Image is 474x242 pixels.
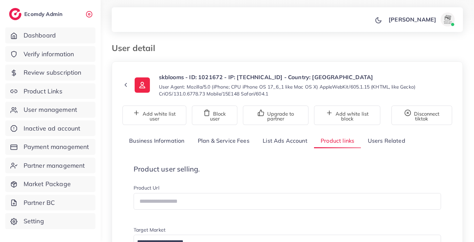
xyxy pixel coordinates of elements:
[24,11,64,17] h2: Ecomdy Admin
[134,165,441,173] h4: Product user selling.
[5,139,95,155] a: Payment management
[24,87,62,96] span: Product Links
[5,176,95,192] a: Market Package
[5,27,95,43] a: Dashboard
[361,133,412,148] a: Users Related
[159,73,452,81] p: skblooms - ID: 1021672 - IP: [TECHNICAL_ID] - Country: [GEOGRAPHIC_DATA]
[5,195,95,211] a: Partner BC
[134,226,166,233] label: Target Market
[122,133,191,148] a: Business Information
[135,77,150,93] img: ic-user-info.36bf1079.svg
[24,124,81,133] span: Inactive ad account
[5,83,95,99] a: Product Links
[159,83,452,97] small: User Agent: Mozilla/5.0 (iPhone; CPU iPhone OS 17_6_1 like Mac OS X) AppleWebKit/605.1.15 (KHTML,...
[24,50,74,59] span: Verify information
[243,106,308,125] button: Upgrade to partner
[191,133,256,148] a: Plan & Service Fees
[24,31,56,40] span: Dashboard
[314,106,380,125] button: Add white list block
[9,8,22,20] img: logo
[389,15,436,24] p: [PERSON_NAME]
[24,161,85,170] span: Partner management
[391,106,452,125] button: Disconnect tiktok
[5,213,95,229] a: Setting
[122,106,186,125] button: Add white list user
[5,65,95,81] a: Review subscription
[24,198,55,207] span: Partner BC
[385,12,457,26] a: [PERSON_NAME]avatar
[24,105,77,114] span: User management
[314,133,361,148] a: Product links
[24,217,44,226] span: Setting
[24,142,89,151] span: Payment management
[5,102,95,118] a: User management
[9,8,64,20] a: logoEcomdy Admin
[192,106,237,125] button: Block user
[441,12,455,26] img: avatar
[24,180,71,189] span: Market Package
[5,120,95,136] a: Inactive ad account
[134,184,159,191] label: Product Url
[256,133,314,148] a: List Ads Account
[24,68,82,77] span: Review subscription
[5,46,95,62] a: Verify information
[112,43,161,53] h3: User detail
[5,158,95,174] a: Partner management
